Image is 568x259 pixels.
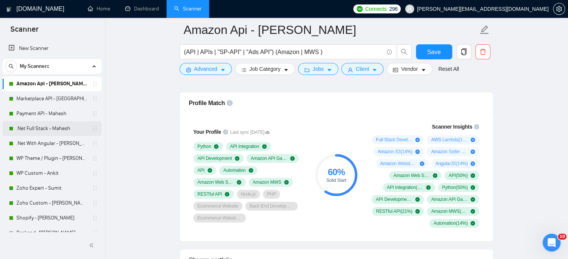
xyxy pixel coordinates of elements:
[341,63,384,75] button: userClientcaret-down
[235,63,295,75] button: barsJob Categorycaret-down
[376,137,412,143] span: Full Stack Development ( 50 %)
[16,151,87,166] a: WP Theme / Plugin - [PERSON_NAME]
[376,196,412,202] span: API Development ( 29 %)
[251,155,287,161] span: Amazon API Gateway
[378,149,412,155] span: Amazon S3 ( 14 %)
[327,67,332,73] span: caret-down
[16,225,87,240] a: Backend- [PERSON_NAME]
[393,173,430,179] span: Amazon Web Services ( 57 %)
[92,170,98,176] span: holder
[237,180,241,184] span: check-circle
[92,96,98,102] span: holder
[420,161,424,166] span: plus-circle
[357,6,363,12] img: upwork-logo.png
[427,47,441,57] span: Save
[92,215,98,221] span: holder
[415,209,420,214] span: check-circle
[387,184,423,190] span: API Integration ( 50 %)
[457,48,471,55] span: copy
[198,167,205,173] span: API
[471,138,475,142] span: plus-circle
[223,167,246,173] span: Automation
[92,126,98,132] span: holder
[92,111,98,117] span: holder
[208,168,212,173] span: check-circle
[16,211,87,225] a: Shopify - [PERSON_NAME]
[476,48,490,55] span: delete
[89,241,96,249] span: double-left
[184,47,384,57] input: Search Freelance Jobs...
[16,76,87,91] a: Amazon Api - [PERSON_NAME]
[198,191,222,197] span: RESTful API
[241,191,256,197] span: Node.js
[16,91,87,106] a: Marketplace API - [GEOGRAPHIC_DATA]
[471,173,475,178] span: check-circle
[198,143,211,149] span: Python
[431,149,468,155] span: Amazon Seller Central ( 14 %)
[315,178,357,183] div: Solid Start
[214,144,218,149] span: check-circle
[456,44,471,59] button: copy
[16,136,87,151] a: .Net With Angular - [PERSON_NAME]
[315,168,357,177] div: 60 %
[220,67,226,73] span: caret-down
[471,221,475,225] span: check-circle
[235,156,239,161] span: check-circle
[92,140,98,146] span: holder
[284,180,289,184] span: check-circle
[253,179,281,185] span: Amazon MWS
[393,67,398,73] span: idcard
[434,220,468,226] span: Automation ( 14 %)
[16,166,87,181] a: WP Custom - Ankit
[9,41,96,56] a: New Scanner
[304,67,310,73] span: folder
[365,5,388,13] span: Connects:
[380,161,417,167] span: Amazon Webstore ( 14 %)
[180,63,232,75] button: settingAdvancedcaret-down
[6,64,17,69] span: search
[249,168,253,173] span: check-circle
[387,63,432,75] button: idcardVendorcaret-down
[431,137,468,143] span: AWS Lambda ( 14 %)
[389,5,397,13] span: 296
[92,230,98,236] span: holder
[3,41,102,56] li: New Scanner
[471,197,475,202] span: check-circle
[421,67,426,73] span: caret-down
[415,149,420,154] span: plus-circle
[92,155,98,161] span: holder
[225,192,229,196] span: check-circle
[415,197,420,202] span: check-circle
[223,129,228,135] span: info-circle
[387,50,392,54] span: info-circle
[397,44,412,59] button: search
[471,185,475,190] span: check-circle
[194,65,217,73] span: Advanced
[241,67,246,73] span: bars
[553,3,565,15] button: setting
[475,44,490,59] button: delete
[372,67,377,73] span: caret-down
[249,65,280,73] span: Job Category
[189,100,225,106] span: Profile Match
[558,234,567,240] span: 10
[230,143,259,149] span: API Integration
[92,185,98,191] span: holder
[193,129,221,135] span: Your Profile
[230,129,269,136] span: Last sync [DATE]
[298,63,338,75] button: folderJobscaret-down
[479,25,489,35] span: edit
[198,155,232,161] span: API Development
[5,60,17,72] button: search
[20,59,49,74] span: My Scanners
[448,173,468,179] span: API ( 50 %)
[433,173,437,178] span: check-circle
[198,215,242,221] span: Ecommerce Website Development
[553,6,565,12] span: setting
[198,203,238,209] span: Ecommerce Website
[174,6,202,12] a: searchScanner
[4,24,44,40] span: Scanner
[92,200,98,206] span: holder
[198,179,234,185] span: Amazon Web Services
[474,124,479,129] span: info-circle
